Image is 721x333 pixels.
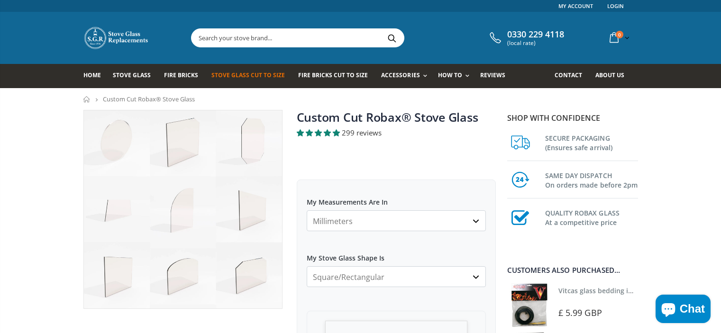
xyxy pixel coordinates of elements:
a: 0 [606,28,631,47]
span: Fire Bricks [164,71,198,79]
a: How To [438,64,474,88]
span: Reviews [480,71,505,79]
h3: SAME DAY DISPATCH On orders made before 2pm [545,169,638,190]
span: 4.94 stars [297,128,342,137]
label: My Stove Glass Shape Is [307,245,486,262]
button: Search [382,29,403,47]
span: Contact [555,71,582,79]
a: Accessories [381,64,431,88]
a: Fire Bricks [164,64,205,88]
label: My Measurements Are In [307,189,486,207]
a: Stove Glass [113,64,158,88]
span: Home [83,71,101,79]
p: Shop with confidence [507,112,638,124]
span: £ 5.99 GBP [558,307,602,318]
img: Vitcas stove glass bedding in tape [507,283,551,327]
a: Fire Bricks Cut To Size [298,64,375,88]
a: Contact [555,64,589,88]
span: Stove Glass Cut To Size [211,71,285,79]
span: Custom Cut Robax® Stove Glass [103,95,195,103]
div: Customers also purchased... [507,267,638,274]
a: Home [83,64,108,88]
img: Stove Glass Replacement [83,26,150,50]
span: 299 reviews [342,128,382,137]
span: (local rate) [507,40,564,46]
img: stove_glass_made_to_measure_800x_crop_center.jpg [84,110,282,308]
input: Search your stove brand... [192,29,510,47]
h3: SECURE PACKAGING (Ensures safe arrival) [545,132,638,153]
inbox-online-store-chat: Shopify online store chat [653,295,713,325]
h3: QUALITY ROBAX GLASS At a competitive price [545,207,638,227]
span: Stove Glass [113,71,151,79]
span: 0330 229 4118 [507,29,564,40]
a: Stove Glass Cut To Size [211,64,292,88]
a: Home [83,96,91,102]
span: 0 [616,31,623,38]
span: About us [595,71,624,79]
a: Custom Cut Robax® Stove Glass [297,109,478,125]
a: About us [595,64,631,88]
a: 0330 229 4118 (local rate) [487,29,564,46]
span: Accessories [381,71,420,79]
a: Reviews [480,64,512,88]
span: How To [438,71,462,79]
span: Fire Bricks Cut To Size [298,71,368,79]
